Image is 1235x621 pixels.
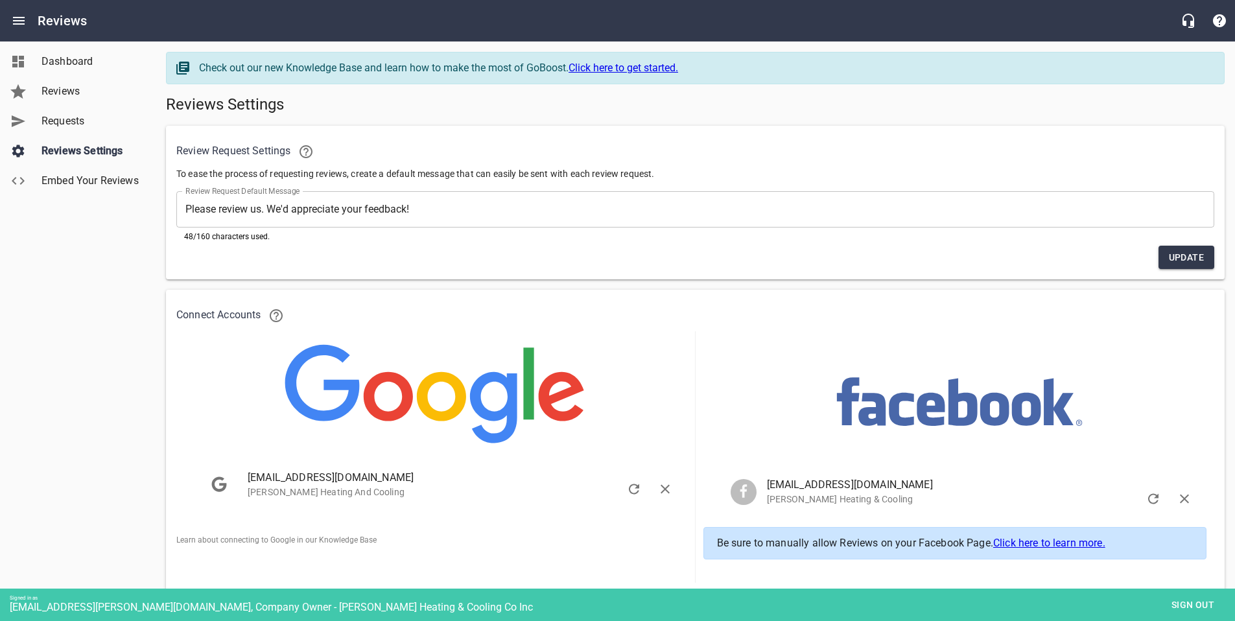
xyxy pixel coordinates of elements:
[41,54,140,69] span: Dashboard
[248,486,652,499] p: [PERSON_NAME] Heating And Cooling
[176,300,1214,331] h6: Connect Accounts
[248,470,652,486] span: [EMAIL_ADDRESS][DOMAIN_NAME]
[993,537,1105,549] a: Click here to learn more.
[176,136,1214,167] h6: Review Request Settings
[618,474,650,505] button: Refresh
[199,60,1211,76] div: Check out our new Knowledge Base and learn how to make the most of GoBoost.
[176,535,377,545] a: Learn about connecting to Google in our Knowledge Base
[41,84,140,99] span: Reviews
[650,474,681,505] button: Sign Out
[1159,246,1214,270] button: Update
[1166,597,1220,613] span: Sign out
[1204,5,1235,36] button: Support Portal
[41,173,140,189] span: Embed Your Reviews
[41,113,140,129] span: Requests
[569,62,678,74] a: Click here to get started.
[176,167,1214,181] p: To ease the process of requesting reviews, create a default message that can easily be sent with ...
[184,232,270,241] span: 48 /160 characters used.
[261,300,292,331] a: Learn more about connecting Google and Facebook to Reviews
[1169,250,1204,266] span: Update
[185,203,1205,215] textarea: Please review us. We'd appreciate your feedback!
[10,601,1235,613] div: [EMAIL_ADDRESS][PERSON_NAME][DOMAIN_NAME], Company Owner - [PERSON_NAME] Heating & Cooling Co Inc
[290,136,322,167] a: Learn more about requesting reviews
[767,477,1172,493] span: [EMAIL_ADDRESS][DOMAIN_NAME]
[38,10,87,31] h6: Reviews
[41,143,140,159] span: Reviews Settings
[3,5,34,36] button: Open drawer
[166,95,1225,115] h5: Reviews Settings
[767,493,1172,506] p: [PERSON_NAME] Heating & Cooling
[1138,483,1169,514] button: Refresh
[1160,593,1225,617] button: Sign out
[10,595,1235,601] div: Signed in as
[717,535,1194,551] p: Be sure to manually allow Reviews on your Facebook Page.
[1169,483,1200,514] button: Sign Out
[1173,5,1204,36] button: Live Chat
